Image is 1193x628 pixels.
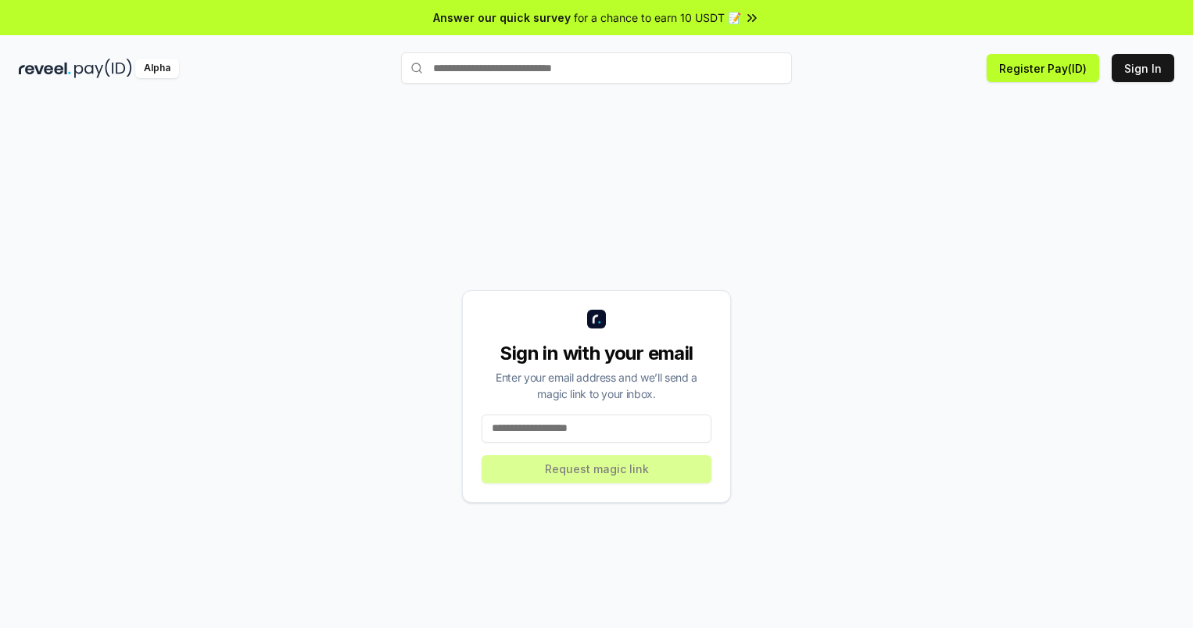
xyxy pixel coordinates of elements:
div: Sign in with your email [482,341,711,366]
button: Sign In [1112,54,1174,82]
img: logo_small [587,310,606,328]
div: Enter your email address and we’ll send a magic link to your inbox. [482,369,711,402]
img: reveel_dark [19,59,71,78]
span: for a chance to earn 10 USDT 📝 [574,9,741,26]
span: Answer our quick survey [433,9,571,26]
button: Register Pay(ID) [987,54,1099,82]
img: pay_id [74,59,132,78]
div: Alpha [135,59,179,78]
